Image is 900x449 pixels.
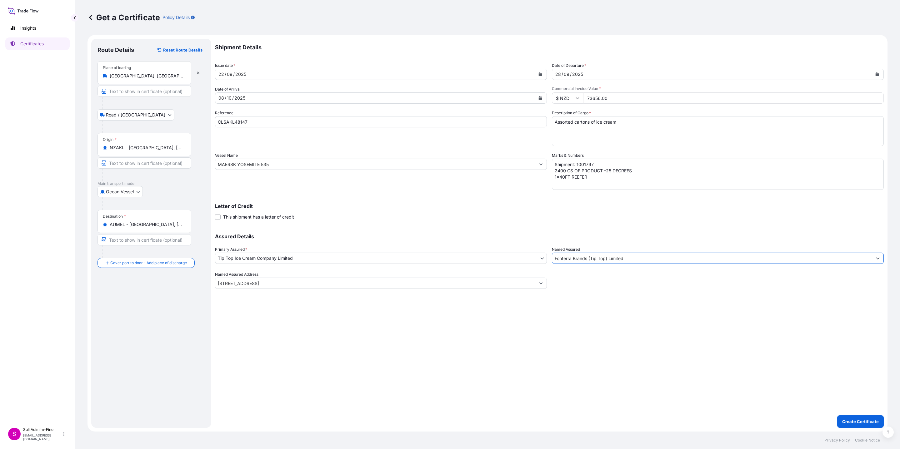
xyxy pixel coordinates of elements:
[824,438,850,443] a: Privacy Policy
[234,94,246,102] div: year,
[20,25,36,31] p: Insights
[837,415,884,428] button: Create Certificate
[535,69,545,79] button: Calendar
[855,438,880,443] a: Cookie Notice
[552,246,580,253] label: Named Assured
[225,94,226,102] div: /
[842,418,879,425] p: Create Certificate
[215,110,233,116] label: Reference
[215,246,247,253] span: Primary Assured
[215,278,535,289] input: Named Assured Address
[225,71,226,78] div: /
[215,152,238,159] label: Vessel Name
[552,152,584,159] label: Marks & Numbers
[223,214,294,220] span: This shipment has a letter of credit
[163,47,202,53] p: Reset Route Details
[103,65,131,70] div: Place of loading
[872,253,883,264] button: Show suggestions
[20,41,44,47] p: Certificates
[97,186,143,197] button: Select transport
[215,62,235,69] span: Issue date
[23,433,62,441] p: [EMAIL_ADDRESS][DOMAIN_NAME]
[535,93,545,103] button: Calendar
[232,94,234,102] div: /
[97,109,174,121] button: Select transport
[572,71,584,78] div: year,
[215,159,535,170] input: Type to search vessel name or IMO
[97,181,205,186] p: Main transport mode
[110,145,183,151] input: Origin
[552,110,591,116] label: Description of Cargo
[215,86,241,92] span: Date of Arrival
[215,234,884,239] p: Assured Details
[552,62,586,69] span: Date of Departure
[226,71,233,78] div: month,
[563,71,570,78] div: month,
[555,71,562,78] div: day,
[226,94,232,102] div: month,
[97,258,195,268] button: Cover port to door - Add place of discharge
[5,22,70,34] a: Insights
[552,253,872,264] input: Assured Name
[12,431,16,437] span: S
[215,253,547,264] button: Tip Top Ice Cream Company Limited
[110,260,187,266] span: Cover port to door - Add place of discharge
[215,39,884,56] p: Shipment Details
[5,37,70,50] a: Certificates
[103,137,117,142] div: Origin
[215,271,258,278] label: Named Assured Address
[97,234,191,245] input: Text to appear on certificate
[162,14,190,21] p: Policy Details
[110,221,183,228] input: Destination
[106,189,134,195] span: Ocean Vessel
[218,94,225,102] div: day,
[218,255,293,261] span: Tip Top Ice Cream Company Limited
[233,71,235,78] div: /
[97,86,191,97] input: Text to appear on certificate
[535,159,547,170] button: Show suggestions
[87,12,160,22] p: Get a Certificate
[235,71,247,78] div: year,
[215,116,547,127] input: Enter booking reference
[103,214,126,219] div: Destination
[97,157,191,169] input: Text to appear on certificate
[570,71,572,78] div: /
[552,86,884,91] span: Commercial Invoice Value
[562,71,563,78] div: /
[215,204,884,209] p: Letter of Credit
[97,46,134,54] p: Route Details
[23,427,62,432] p: Suli Adimim-Fine
[106,112,165,118] span: Road / [GEOGRAPHIC_DATA]
[110,73,183,79] input: Place of loading
[218,71,225,78] div: day,
[583,92,884,104] input: Enter amount
[154,45,205,55] button: Reset Route Details
[535,278,547,289] button: Show suggestions
[872,69,882,79] button: Calendar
